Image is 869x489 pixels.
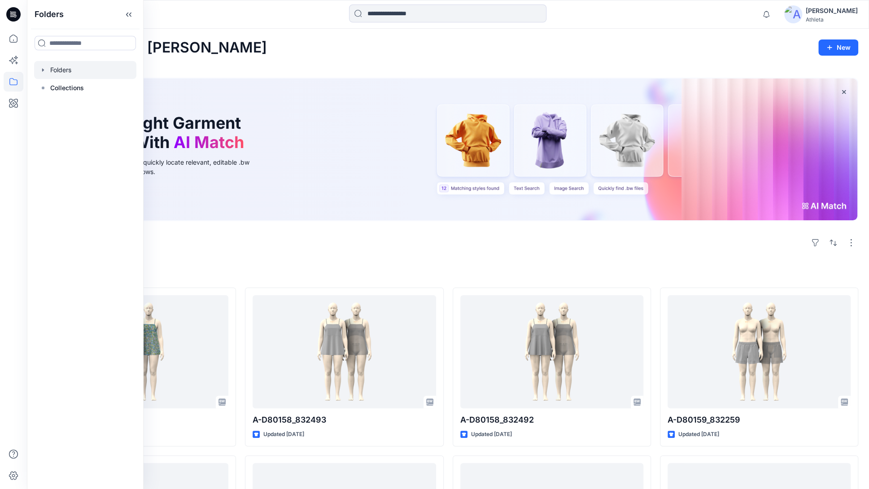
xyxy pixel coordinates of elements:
h2: Welcome back, [PERSON_NAME] [38,39,267,56]
div: Use text or image search to quickly locate relevant, editable .bw files for faster design workflows. [60,157,262,176]
p: Updated [DATE] [263,430,304,439]
h1: Find the Right Garment Instantly With [60,114,249,152]
p: Updated [DATE] [471,430,512,439]
span: AI Match [174,132,244,152]
p: Collections [50,83,84,93]
a: A-D80158_832493 [253,295,436,408]
p: A-D80158_832492 [460,414,643,426]
h4: Styles [38,268,858,279]
button: New [818,39,858,56]
a: A-D80159_832259 [668,295,851,408]
p: A-D80159_832259 [668,414,851,426]
a: A-D80158_832492 [460,295,643,408]
p: Updated [DATE] [678,430,719,439]
p: A-D80158_832493 [253,414,436,426]
div: Athleta [806,16,858,23]
img: avatar [784,5,802,23]
div: [PERSON_NAME] [806,5,858,16]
